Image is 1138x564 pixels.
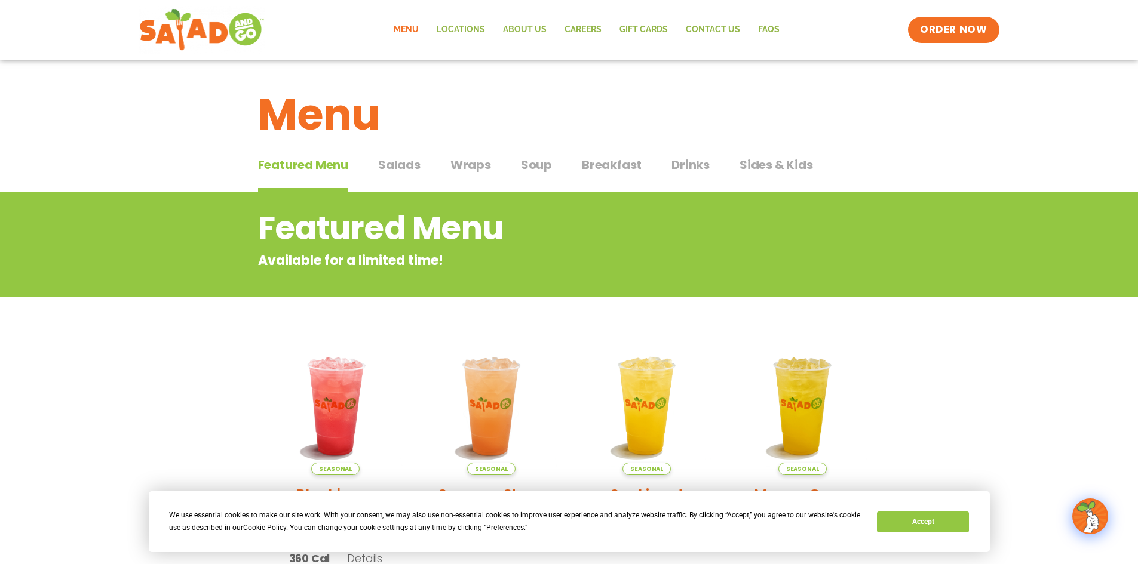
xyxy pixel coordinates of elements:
[378,156,421,174] span: Salads
[611,16,677,44] a: GIFT CARDS
[920,23,987,37] span: ORDER NOW
[149,491,990,552] div: Cookie Consent Prompt
[877,511,969,532] button: Accept
[734,337,872,475] img: Product photo for Mango Grove Lemonade
[311,463,360,475] span: Seasonal
[486,523,524,532] span: Preferences
[422,337,560,475] img: Product photo for Summer Stone Fruit Lemonade
[258,251,784,270] p: Available for a limited time!
[169,509,863,534] div: We use essential cookies to make our site work. With your consent, we may also use non-essential ...
[267,337,405,475] img: Product photo for Blackberry Bramble Lemonade
[556,16,611,44] a: Careers
[740,156,813,174] span: Sides & Kids
[258,156,348,174] span: Featured Menu
[267,484,405,547] h2: Blackberry [PERSON_NAME] Lemonade
[677,16,749,44] a: Contact Us
[494,16,556,44] a: About Us
[258,82,881,147] h1: Menu
[578,484,716,526] h2: Sunkissed [PERSON_NAME]
[243,523,286,532] span: Cookie Policy
[385,16,428,44] a: Menu
[467,463,516,475] span: Seasonal
[778,463,827,475] span: Seasonal
[422,484,560,526] h2: Summer Stone Fruit Lemonade
[622,463,671,475] span: Seasonal
[578,337,716,475] img: Product photo for Sunkissed Yuzu Lemonade
[258,204,784,252] h2: Featured Menu
[734,484,872,526] h2: Mango Grove Lemonade
[1073,500,1107,533] img: wpChatIcon
[450,156,491,174] span: Wraps
[258,152,881,192] div: Tabbed content
[908,17,999,43] a: ORDER NOW
[139,6,265,54] img: new-SAG-logo-768×292
[385,16,789,44] nav: Menu
[521,156,552,174] span: Soup
[428,16,494,44] a: Locations
[749,16,789,44] a: FAQs
[582,156,642,174] span: Breakfast
[671,156,710,174] span: Drinks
